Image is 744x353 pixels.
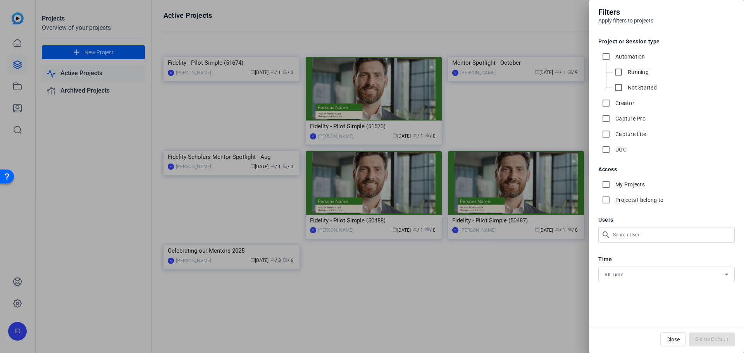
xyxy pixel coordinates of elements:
h5: Users [598,217,735,222]
label: Automation [614,53,645,60]
label: Not Started [626,84,657,91]
label: My Projects [614,181,645,188]
input: Search User [613,230,728,239]
label: UGC [614,146,627,153]
span: Close [666,332,680,347]
label: Running [626,68,649,76]
label: Capture Pro [614,115,646,122]
h5: Time [598,257,735,262]
h5: Project or Session type [598,39,735,44]
button: Close [660,332,686,346]
h5: Access [598,167,735,172]
label: Creator [614,99,634,107]
h6: Apply filters to projects [598,18,735,23]
mat-icon: search [598,227,611,243]
label: Capture Lite [614,130,646,138]
label: Projects I belong to [614,196,663,204]
span: All Time [604,272,623,277]
h4: Filters [598,6,735,18]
